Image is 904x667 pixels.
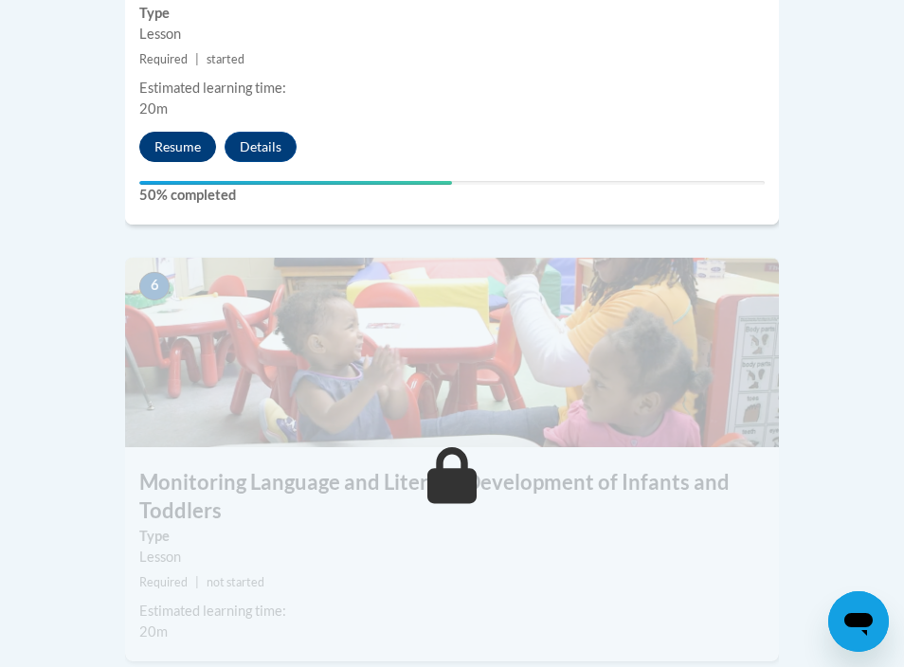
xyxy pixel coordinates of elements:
h3: Monitoring Language and Literacy Development of Infants and Toddlers [125,468,779,527]
span: Required [139,575,188,589]
div: Your progress [139,181,452,185]
label: Type [139,3,765,24]
div: Lesson [139,547,765,568]
span: 20m [139,623,168,640]
button: Resume [139,132,216,162]
span: 6 [139,272,170,300]
div: Lesson [139,24,765,45]
div: Estimated learning time: [139,601,765,622]
span: 20m [139,100,168,117]
label: 50% completed [139,185,765,206]
span: started [207,52,244,66]
span: not started [207,575,264,589]
span: Required [139,52,188,66]
span: | [195,575,199,589]
div: Estimated learning time: [139,78,765,99]
img: Course Image [125,258,779,447]
span: | [195,52,199,66]
label: Type [139,526,765,547]
iframe: Button to launch messaging window [828,591,889,652]
button: Details [225,132,297,162]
